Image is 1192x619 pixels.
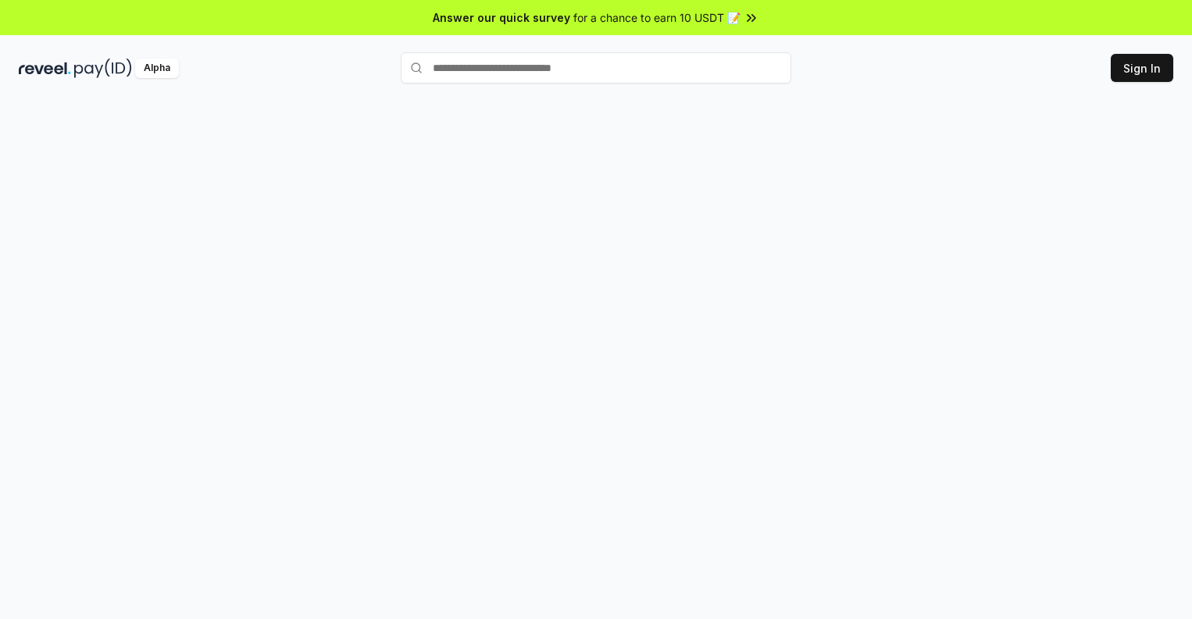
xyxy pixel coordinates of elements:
[573,9,741,26] span: for a chance to earn 10 USDT 📝
[135,59,179,78] div: Alpha
[19,59,71,78] img: reveel_dark
[1111,54,1173,82] button: Sign In
[433,9,570,26] span: Answer our quick survey
[74,59,132,78] img: pay_id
